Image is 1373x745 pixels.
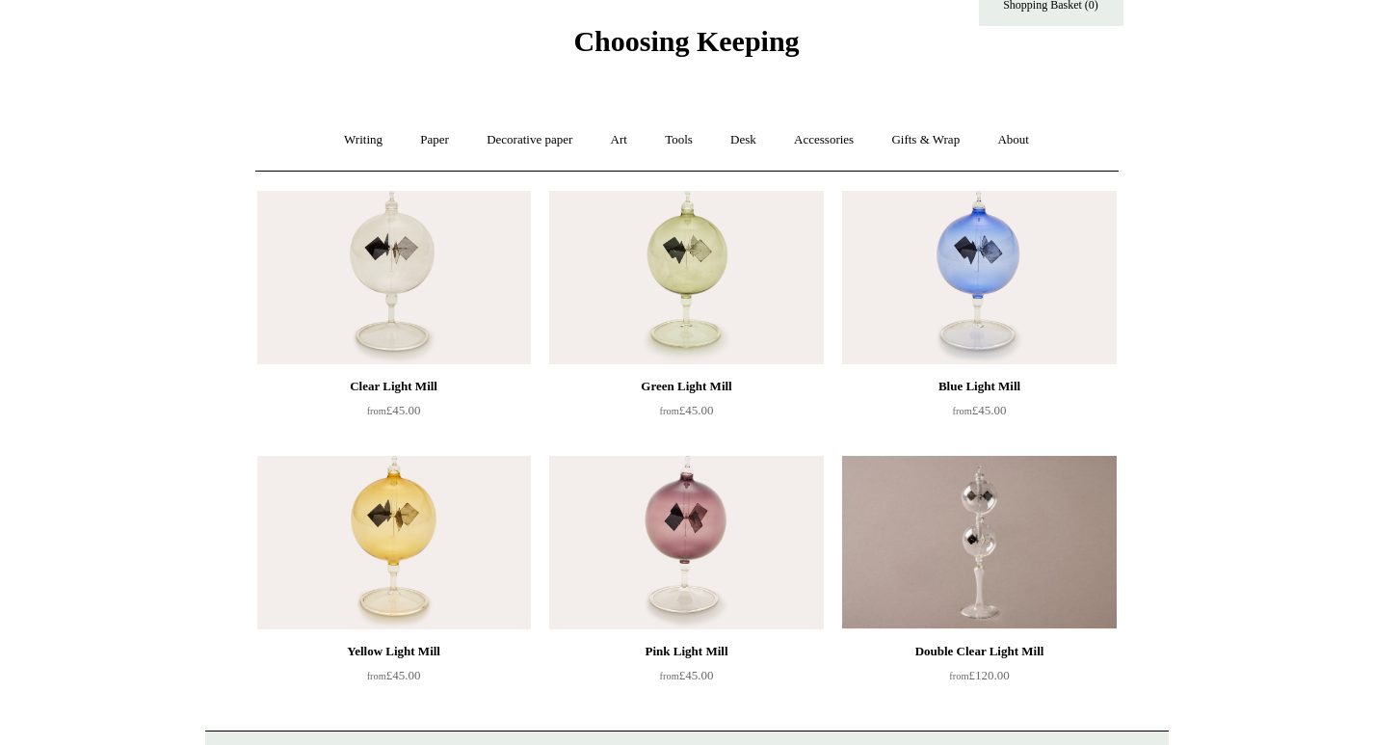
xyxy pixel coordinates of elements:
[647,115,710,166] a: Tools
[257,191,531,364] img: Clear Light Mill
[262,375,526,398] div: Clear Light Mill
[549,191,823,364] a: Green Light Mill Green Light Mill
[842,191,1116,364] img: Blue Light Mill
[842,640,1116,719] a: Double Clear Light Mill from£120.00
[262,640,526,663] div: Yellow Light Mill
[842,191,1116,364] a: Blue Light Mill Blue Light Mill
[257,191,531,364] a: Clear Light Mill Clear Light Mill
[660,406,679,416] span: from
[573,25,799,57] span: Choosing Keeping
[842,375,1116,454] a: Blue Light Mill from£45.00
[660,671,679,681] span: from
[573,40,799,54] a: Choosing Keeping
[953,403,1007,417] span: £45.00
[949,668,1009,682] span: £120.00
[367,671,386,681] span: from
[953,406,972,416] span: from
[367,668,421,682] span: £45.00
[549,640,823,719] a: Pink Light Mill from£45.00
[660,403,714,417] span: £45.00
[554,640,818,663] div: Pink Light Mill
[549,456,823,629] a: Pink Light Mill Pink Light Mill
[469,115,590,166] a: Decorative paper
[257,456,531,629] img: Yellow Light Mill
[367,403,421,417] span: £45.00
[403,115,466,166] a: Paper
[842,456,1116,629] img: Double Clear Light Mill
[874,115,977,166] a: Gifts & Wrap
[549,191,823,364] img: Green Light Mill
[257,375,531,454] a: Clear Light Mill from£45.00
[367,406,386,416] span: from
[847,640,1111,663] div: Double Clear Light Mill
[949,671,968,681] span: from
[257,456,531,629] a: Yellow Light Mill Yellow Light Mill
[594,115,645,166] a: Art
[842,456,1116,629] a: Double Clear Light Mill Double Clear Light Mill
[549,456,823,629] img: Pink Light Mill
[980,115,1046,166] a: About
[777,115,871,166] a: Accessories
[327,115,400,166] a: Writing
[660,668,714,682] span: £45.00
[257,640,531,719] a: Yellow Light Mill from£45.00
[549,375,823,454] a: Green Light Mill from£45.00
[554,375,818,398] div: Green Light Mill
[847,375,1111,398] div: Blue Light Mill
[713,115,774,166] a: Desk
